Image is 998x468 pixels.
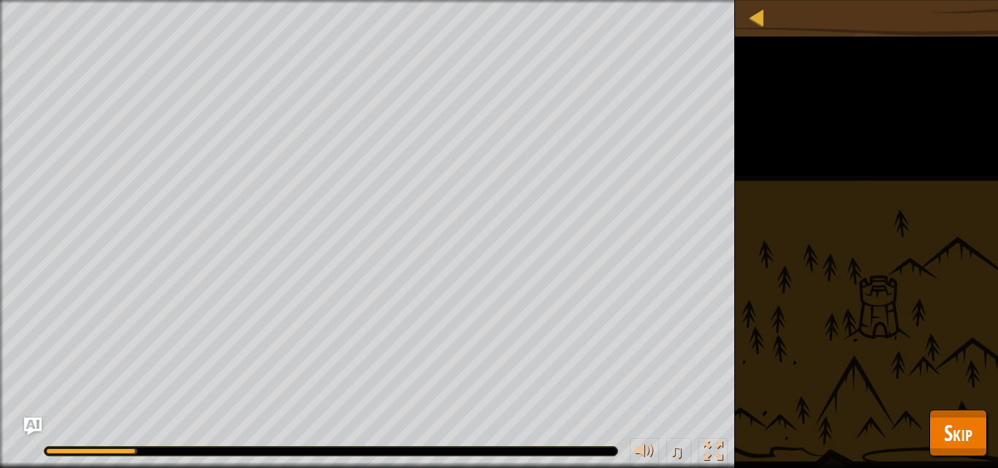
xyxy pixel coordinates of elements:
button: Skip [929,410,987,456]
span: Skip [944,418,972,448]
button: Adjust volume [630,438,659,468]
button: ♫ [666,438,691,468]
button: Ask AI [24,418,42,435]
button: Toggle fullscreen [698,438,728,468]
span: ♫ [669,440,684,462]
